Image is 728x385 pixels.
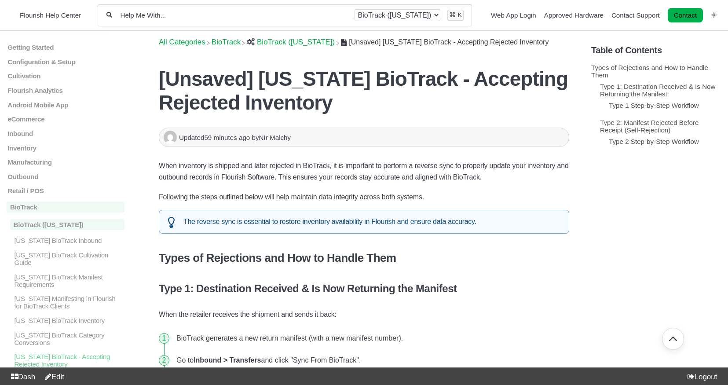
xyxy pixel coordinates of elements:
[7,251,124,266] a: [US_STATE] BioTrack Cultivation Guide
[159,38,205,46] a: Breadcrumb link to All Categories
[212,38,241,46] a: BioTrack
[7,295,124,310] a: [US_STATE] Manifesting in Flourish for BioTrack Clients
[259,134,291,141] span: NIr Malchy
[591,64,708,79] a: Types of Rejections and How to Handle Them
[600,119,699,134] a: Type 2: Manifest Rejected Before Receipt (Self-Rejection)
[13,273,124,288] p: [US_STATE] BioTrack Manifest Requirements
[662,328,684,350] button: Go back to top of document
[7,317,124,324] a: [US_STATE] BioTrack Inventory
[41,373,64,381] a: Edit
[173,327,569,349] li: BioTrack generates a new return manifest (with a new manifest number).
[7,273,124,288] a: [US_STATE] BioTrack Manifest Requirements
[13,295,124,310] p: [US_STATE] Manifesting in Flourish for BioTrack Clients
[7,101,124,108] a: Android Mobile App
[666,9,705,22] li: Contact desktop
[194,356,261,364] strong: Inbound > Transfers
[711,11,717,18] a: Switch dark mode setting
[7,187,124,194] a: Retail / POS
[20,11,81,19] span: Flourish Help Center
[544,11,604,19] a: Approved Hardware navigation item
[173,349,569,371] li: Go to and click "Sync From BioTrack".
[591,45,721,55] h5: Table of Contents
[159,191,569,203] p: Following the steps outlined below will help maintain data integrity across both systems.
[119,11,347,19] input: Help Me With...
[7,58,124,66] a: Configuration & Setup
[159,309,569,320] p: When the retailer receives the shipment and sends it back:
[7,373,35,381] a: Dash
[668,8,703,22] a: Contact
[7,144,124,151] a: Inventory
[13,331,124,346] p: [US_STATE] BioTrack Category Conversions
[7,87,124,94] a: Flourish Analytics
[159,38,205,47] span: All Categories
[11,9,15,21] img: Flourish Help Center Logo
[7,115,124,123] a: eCommerce
[609,102,699,109] a: Type 1 Step-by-Step Workflow
[457,11,462,18] kbd: K
[159,160,569,183] p: When inventory is shipped and later rejected in BioTrack, it is important to perform a reverse sy...
[7,219,124,230] a: BioTrack ([US_STATE])
[10,219,124,230] p: BioTrack ([US_STATE])
[257,38,335,47] span: ​BioTrack ([US_STATE])
[159,251,569,265] h3: Types of Rejections and How to Handle Them
[449,11,456,18] kbd: ⌘
[611,11,660,19] a: Contact Support navigation item
[349,38,549,46] span: [Unsaved] [US_STATE] BioTrack - Accepting Rejected Inventory
[7,353,124,368] a: [US_STATE] BioTrack - Accepting Rejected Inventory
[247,38,335,46] a: BioTrack (Connecticut)
[159,282,569,295] h4: Type 1: Destination Received & Is Now Returning the Manifest
[7,130,124,137] a: Inbound
[7,202,124,213] a: BioTrack
[491,11,536,19] a: Web App Login navigation item
[7,237,124,244] a: [US_STATE] BioTrack Inbound
[7,331,124,346] a: [US_STATE] BioTrack Category Conversions
[159,67,569,114] h1: [Unsaved] [US_STATE] BioTrack - Accepting Rejected Inventory
[212,38,241,47] span: ​BioTrack
[7,72,124,80] a: Cultivation
[7,158,124,166] a: Manufacturing
[7,44,124,51] a: Getting Started
[204,134,250,141] time: 59 minutes ago
[13,353,124,368] p: [US_STATE] BioTrack - Accepting Rejected Inventory
[600,83,716,98] a: Type 1: Destination Received & Is Now Returning the Manifest
[179,134,252,141] span: Updated
[609,138,699,145] a: Type 2 Step-by-Step Workflow
[13,237,124,244] p: [US_STATE] BioTrack Inbound
[13,317,124,324] p: [US_STATE] BioTrack Inventory
[252,134,291,141] span: by
[159,210,569,234] div: The reverse sync is essential to restore inventory availability in Flourish and ensure data accur...
[164,131,177,144] img: NIr Malchy
[11,9,81,21] a: Flourish Help Center
[13,251,124,266] p: [US_STATE] BioTrack Cultivation Guide
[7,173,124,180] a: Outbound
